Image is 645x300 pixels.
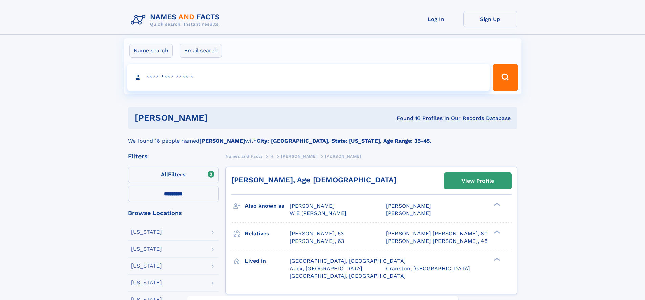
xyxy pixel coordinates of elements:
h1: [PERSON_NAME] [135,114,302,122]
span: [PERSON_NAME] [386,203,431,209]
b: City: [GEOGRAPHIC_DATA], State: [US_STATE], Age Range: 35-45 [257,138,430,144]
a: [PERSON_NAME], Age [DEMOGRAPHIC_DATA] [231,176,396,184]
label: Name search [129,44,173,58]
a: Names and Facts [225,152,263,160]
h3: Lived in [245,255,289,267]
span: H [270,154,274,159]
a: H [270,152,274,160]
a: Log In [409,11,463,27]
a: [PERSON_NAME] [PERSON_NAME], 80 [386,230,488,237]
span: [GEOGRAPHIC_DATA], [GEOGRAPHIC_DATA] [289,258,406,264]
span: All [161,171,168,178]
span: Cranston, [GEOGRAPHIC_DATA] [386,265,470,272]
div: View Profile [461,173,494,189]
div: [US_STATE] [131,280,162,285]
button: Search Button [493,64,518,91]
div: [US_STATE] [131,263,162,269]
span: [PERSON_NAME] [386,210,431,216]
a: [PERSON_NAME], 63 [289,237,344,245]
label: Email search [180,44,222,58]
span: [PERSON_NAME] [325,154,361,159]
a: View Profile [444,173,511,189]
span: W E [PERSON_NAME] [289,210,346,216]
div: [US_STATE] [131,229,162,235]
a: [PERSON_NAME] [281,152,317,160]
h3: Also known as [245,200,289,212]
div: Browse Locations [128,210,219,216]
h3: Relatives [245,228,289,239]
div: Found 16 Profiles In Our Records Database [302,115,511,122]
a: [PERSON_NAME] [PERSON_NAME], 48 [386,237,488,245]
span: Apex, [GEOGRAPHIC_DATA] [289,265,362,272]
span: [PERSON_NAME] [281,154,317,159]
div: ❯ [492,202,500,207]
div: [US_STATE] [131,246,162,252]
span: [PERSON_NAME] [289,203,335,209]
input: search input [127,64,490,91]
div: ❯ [492,230,500,234]
a: Sign Up [463,11,517,27]
div: We found 16 people named with . [128,129,517,145]
a: [PERSON_NAME], 53 [289,230,344,237]
label: Filters [128,167,219,183]
div: Filters [128,153,219,159]
span: [GEOGRAPHIC_DATA], [GEOGRAPHIC_DATA] [289,273,406,279]
div: ❯ [492,257,500,261]
img: Logo Names and Facts [128,11,225,29]
b: [PERSON_NAME] [199,138,245,144]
